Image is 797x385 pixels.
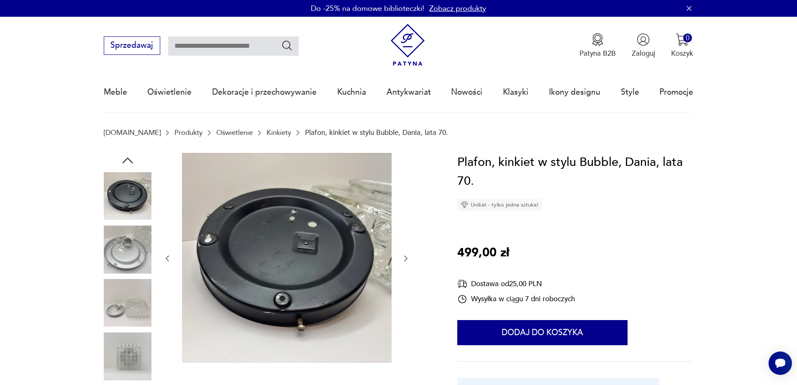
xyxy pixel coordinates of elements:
[212,73,317,111] a: Dekoracje i przechowywanie
[311,3,424,14] p: Do -25% na domowe biblioteczki!
[457,320,628,345] button: Dodaj do koszyka
[147,73,192,111] a: Oświetlenie
[683,34,692,42] div: 0
[591,33,604,46] img: Ikona medalu
[457,243,509,263] p: 499,00 zł
[104,172,151,220] img: Zdjęcie produktu Plafon, kinkiet w stylu Bubble, Dania, lata 70.
[216,129,253,137] a: Oświetlenie
[281,39,293,52] button: Szukaj
[461,201,468,209] img: Ikona diamentu
[579,49,616,58] p: Patyna B2B
[104,332,151,380] img: Zdjęcie produktu Plafon, kinkiet w stylu Bubble, Dania, lata 70.
[387,24,429,66] img: Patyna - sklep z meblami i dekoracjami vintage
[104,129,161,137] a: [DOMAIN_NAME]
[457,279,467,289] img: Ikona dostawy
[457,199,542,211] div: Unikat - tylko jedna sztuka!
[659,73,693,111] a: Promocje
[182,153,392,363] img: Zdjęcie produktu Plafon, kinkiet w stylu Bubble, Dania, lata 70.
[671,49,693,58] p: Koszyk
[457,153,693,191] h1: Plafon, kinkiet w stylu Bubble, Dania, lata 70.
[579,33,616,58] button: Patyna B2B
[637,33,650,46] img: Ikonka użytkownika
[104,43,160,49] a: Sprzedawaj
[457,294,575,304] div: Wysyłka w ciągu 7 dni roboczych
[337,73,366,111] a: Kuchnia
[387,73,431,111] a: Antykwariat
[429,3,486,14] a: Zobacz produkty
[104,73,127,111] a: Meble
[104,225,151,273] img: Zdjęcie produktu Plafon, kinkiet w stylu Bubble, Dania, lata 70.
[305,129,448,137] p: Plafon, kinkiet w stylu Bubble, Dania, lata 70.
[632,49,655,58] p: Zaloguj
[267,129,291,137] a: Kinkiety
[457,279,575,289] div: Dostawa od 25,00 PLN
[632,33,655,58] button: Zaloguj
[104,279,151,327] img: Zdjęcie produktu Plafon, kinkiet w stylu Bubble, Dania, lata 70.
[174,129,202,137] a: Produkty
[503,73,528,111] a: Klasyki
[579,33,616,58] a: Ikona medaluPatyna B2B
[671,33,693,58] button: 0Koszyk
[621,73,639,111] a: Style
[451,73,482,111] a: Nowości
[676,33,689,46] img: Ikona koszyka
[549,73,600,111] a: Ikony designu
[769,351,792,375] iframe: Smartsupp widget button
[104,36,160,55] button: Sprzedawaj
